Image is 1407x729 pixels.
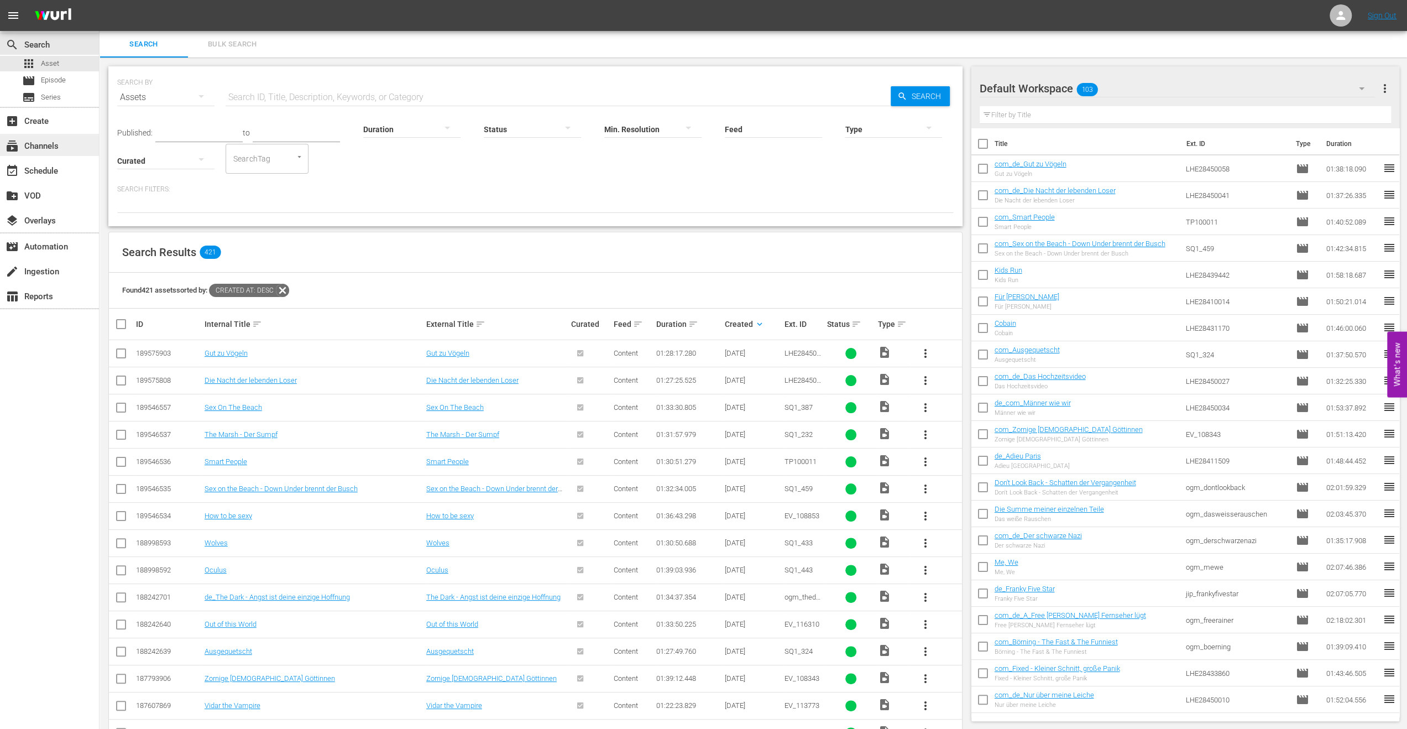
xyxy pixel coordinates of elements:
span: Episode [1296,268,1309,282]
td: 02:03:45.370 [1322,501,1383,527]
span: Content [614,376,638,384]
a: Zornige [DEMOGRAPHIC_DATA] Göttinnen [205,674,335,683]
a: Sex On The Beach [426,403,484,412]
span: VOD [6,189,19,202]
td: LHE28450034 [1181,394,1291,421]
div: Ausgequetscht [995,356,1060,363]
a: Out of this World [426,620,478,628]
p: Search Filters: [117,185,954,194]
span: Episode [1296,587,1309,600]
div: Don't Look Back - Schatten der Vergangenheit [995,489,1136,496]
span: Content [614,620,638,628]
span: Content [614,457,638,466]
span: Content [614,485,638,493]
span: more_vert [919,374,932,387]
button: Open [294,152,305,162]
span: reorder [1383,560,1396,573]
span: Episode [1296,374,1309,388]
a: Gut zu Vögeln [205,349,248,357]
span: Episode [1296,242,1309,255]
a: Wolves [205,539,228,547]
span: Create [6,114,19,128]
span: more_vert [919,401,932,414]
button: more_vert [912,394,939,421]
div: 189575808 [136,376,201,384]
button: Search [891,86,950,106]
td: 02:07:05.770 [1322,580,1383,607]
div: Zornige [DEMOGRAPHIC_DATA] Göttinnen [995,436,1143,443]
div: Gut zu Vögeln [995,170,1066,178]
a: Don't Look Back - Schatten der Vergangenheit [995,478,1136,487]
span: SQ1_443 [784,566,813,574]
td: SQ1_459 [1181,235,1291,262]
span: Episode [1296,640,1309,653]
td: ogm_derschwarzenazi [1181,527,1291,554]
button: more_vert [912,530,939,556]
span: Ingestion [6,265,19,278]
span: reorder [1383,613,1396,626]
button: more_vert [912,367,939,394]
a: The Marsh - Der Sumpf [205,430,278,439]
td: ogm_dasweisserauschen [1181,501,1291,527]
div: 189546557 [136,403,201,412]
span: Video [878,508,891,522]
div: 01:30:50.688 [656,539,721,547]
span: Published: [117,128,153,137]
span: LHE28450058 [784,349,821,366]
td: 01:42:34.815 [1322,235,1383,262]
td: 01:37:50.570 [1322,341,1383,368]
button: more_vert [912,557,939,584]
div: Männer wie wir [995,409,1071,416]
td: 01:50:21.014 [1322,288,1383,315]
a: Für [PERSON_NAME] [995,293,1059,301]
span: Video [878,481,891,494]
a: com_Börning - The Fast & The Funniest [995,638,1118,646]
a: Die Summe meiner einzelnen Teile [995,505,1104,513]
td: ogm_boerning [1181,633,1291,660]
span: Video [878,563,891,576]
span: sort [897,319,907,329]
td: 01:48:44.452 [1322,447,1383,474]
span: Search [6,38,19,51]
td: 01:38:18.090 [1322,155,1383,182]
td: 02:01:59.329 [1322,474,1383,501]
td: SQ1_324 [1181,341,1291,368]
span: SQ1_433 [784,539,813,547]
div: [DATE] [725,539,781,547]
span: SQ1_324 [784,647,813,655]
div: External Title [426,317,568,331]
a: Smart People [205,457,247,466]
a: Sex on the Beach - Down Under brennt der Busch [205,485,358,493]
span: reorder [1383,507,1396,520]
button: more_vert [912,584,939,611]
div: 189546534 [136,512,201,520]
a: de_Adieu Paris [995,452,1041,460]
span: reorder [1383,400,1396,414]
div: 188242701 [136,593,201,601]
span: Episode [1296,428,1309,441]
a: Gut zu Vögeln [426,349,469,357]
a: Wolves [426,539,449,547]
span: more_vert [919,455,932,468]
span: more_vert [919,645,932,658]
span: 421 [200,246,221,259]
span: LHE28450041 [784,376,821,393]
span: Episode [1296,295,1309,308]
a: com_de_Das Hochzeitsvideo [995,372,1086,381]
div: Type [878,317,909,331]
span: Schedule [6,164,19,178]
span: Content [614,539,638,547]
button: more_vert [912,421,939,448]
div: Created [725,317,781,331]
button: more_vert [912,665,939,692]
span: Video [878,617,891,630]
div: Sex on the Beach - Down Under brennt der Busch [995,250,1165,257]
td: 01:35:17.908 [1322,527,1383,554]
div: 189546535 [136,485,201,493]
a: Ausgequetscht [426,647,474,655]
span: Video [878,590,891,603]
td: 02:07:46.386 [1322,554,1383,580]
td: ogm_mewe [1181,554,1291,580]
span: more_vert [919,672,932,685]
span: Episode [1296,507,1309,520]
